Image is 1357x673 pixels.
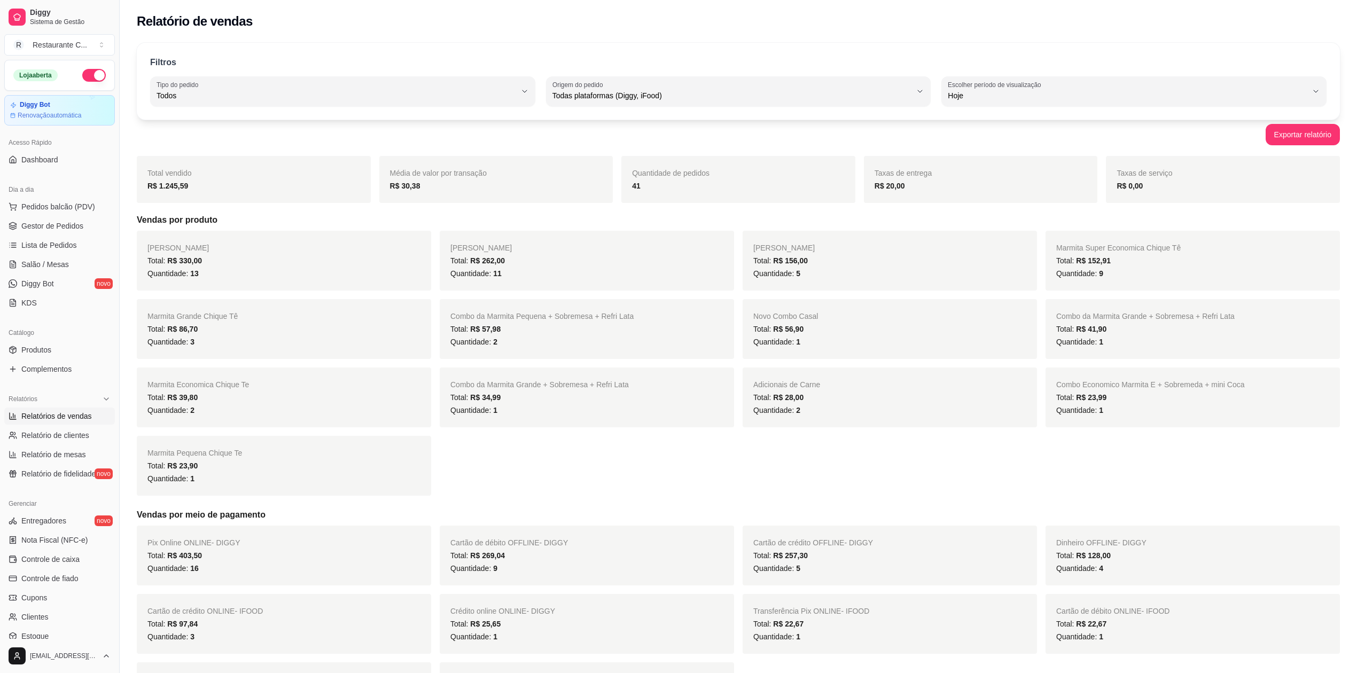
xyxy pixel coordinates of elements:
[1099,564,1103,573] span: 4
[167,620,198,628] span: R$ 97,84
[147,551,202,560] span: Total:
[147,244,209,252] span: [PERSON_NAME]
[4,151,115,168] a: Dashboard
[4,324,115,341] div: Catálogo
[21,201,95,212] span: Pedidos balcão (PDV)
[147,325,198,333] span: Total:
[546,76,931,106] button: Origem do pedidoTodas plataformas (Diggy, iFood)
[1117,182,1143,190] strong: R$ 0,00
[753,312,818,320] span: Novo Combo Casal
[493,564,497,573] span: 9
[4,34,115,56] button: Select a team
[753,406,800,414] span: Quantidade:
[137,214,1340,226] h5: Vendas por produto
[82,69,106,82] button: Alterar Status
[4,95,115,126] a: Diggy BotRenovaçãoautomática
[390,169,487,177] span: Média de valor por transação
[948,80,1044,89] label: Escolher período de visualização
[1056,538,1147,547] span: Dinheiro OFFLINE - DIGGY
[773,325,804,333] span: R$ 56,90
[450,406,497,414] span: Quantidade:
[796,406,800,414] span: 2
[1076,393,1106,402] span: R$ 23,99
[4,589,115,606] a: Cupons
[147,632,194,641] span: Quantidade:
[4,570,115,587] a: Controle de fiado
[450,325,501,333] span: Total:
[4,275,115,292] a: Diggy Botnovo
[1076,551,1111,560] span: R$ 128,00
[753,538,873,547] span: Cartão de crédito OFFLINE - DIGGY
[390,182,420,190] strong: R$ 30,38
[632,169,709,177] span: Quantidade de pedidos
[632,182,641,190] strong: 41
[450,312,634,320] span: Combo da Marmita Pequena + Sobremesa + Refri Lata
[4,361,115,378] a: Complementos
[30,8,111,18] span: Diggy
[1056,380,1244,389] span: Combo Economico Marmita E + Sobremeda + mini Coca
[21,535,88,545] span: Nota Fiscal (NFC-e)
[4,551,115,568] a: Controle de caixa
[450,256,505,265] span: Total:
[4,512,115,529] a: Entregadoresnovo
[21,592,47,603] span: Cupons
[147,312,238,320] span: Marmita Grande Chique Tê
[1056,406,1103,414] span: Quantidade:
[4,446,115,463] a: Relatório de mesas
[190,338,194,346] span: 3
[33,40,87,50] div: Restaurante C ...
[941,76,1327,106] button: Escolher período de visualizaçãoHoje
[493,269,502,278] span: 11
[147,461,198,470] span: Total:
[147,269,199,278] span: Quantidade:
[773,393,804,402] span: R$ 28,00
[167,393,198,402] span: R$ 39,80
[21,154,58,165] span: Dashboard
[4,256,115,273] a: Salão / Mesas
[493,406,497,414] span: 1
[137,508,1340,521] h5: Vendas por meio de pagamento
[4,4,115,30] a: DiggySistema de Gestão
[450,380,629,389] span: Combo da Marmita Grande + Sobremesa + Refri Lata
[470,393,501,402] span: R$ 34,99
[552,80,606,89] label: Origem do pedido
[21,345,51,355] span: Produtos
[1056,325,1106,333] span: Total:
[147,182,188,190] strong: R$ 1.245,59
[157,80,202,89] label: Tipo do pedido
[753,338,800,346] span: Quantidade:
[875,169,932,177] span: Taxas de entrega
[147,538,240,547] span: Pix Online ONLINE - DIGGY
[753,244,815,252] span: [PERSON_NAME]
[753,269,800,278] span: Quantidade:
[190,474,194,483] span: 1
[773,256,808,265] span: R$ 156,00
[18,111,81,120] article: Renovação automática
[753,564,800,573] span: Quantidade:
[1056,564,1103,573] span: Quantidade:
[4,341,115,358] a: Produtos
[190,406,194,414] span: 2
[4,134,115,151] div: Acesso Rápido
[147,474,194,483] span: Quantidade:
[493,338,497,346] span: 2
[4,408,115,425] a: Relatórios de vendas
[450,620,501,628] span: Total:
[21,612,49,622] span: Clientes
[147,607,263,615] span: Cartão de crédito ONLINE - IFOOD
[450,269,502,278] span: Quantidade:
[4,181,115,198] div: Dia a dia
[1056,338,1103,346] span: Quantidade:
[21,411,92,421] span: Relatórios de vendas
[4,628,115,645] a: Estoque
[190,632,194,641] span: 3
[4,643,115,669] button: [EMAIL_ADDRESS][DOMAIN_NAME]
[147,380,249,389] span: Marmita Economica Chique Te
[4,294,115,311] a: KDS
[4,495,115,512] div: Gerenciar
[147,449,242,457] span: Marmita Pequena Chique Te
[4,531,115,549] a: Nota Fiscal (NFC-e)
[21,468,96,479] span: Relatório de fidelidade
[20,101,50,109] article: Diggy Bot
[21,430,89,441] span: Relatório de clientes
